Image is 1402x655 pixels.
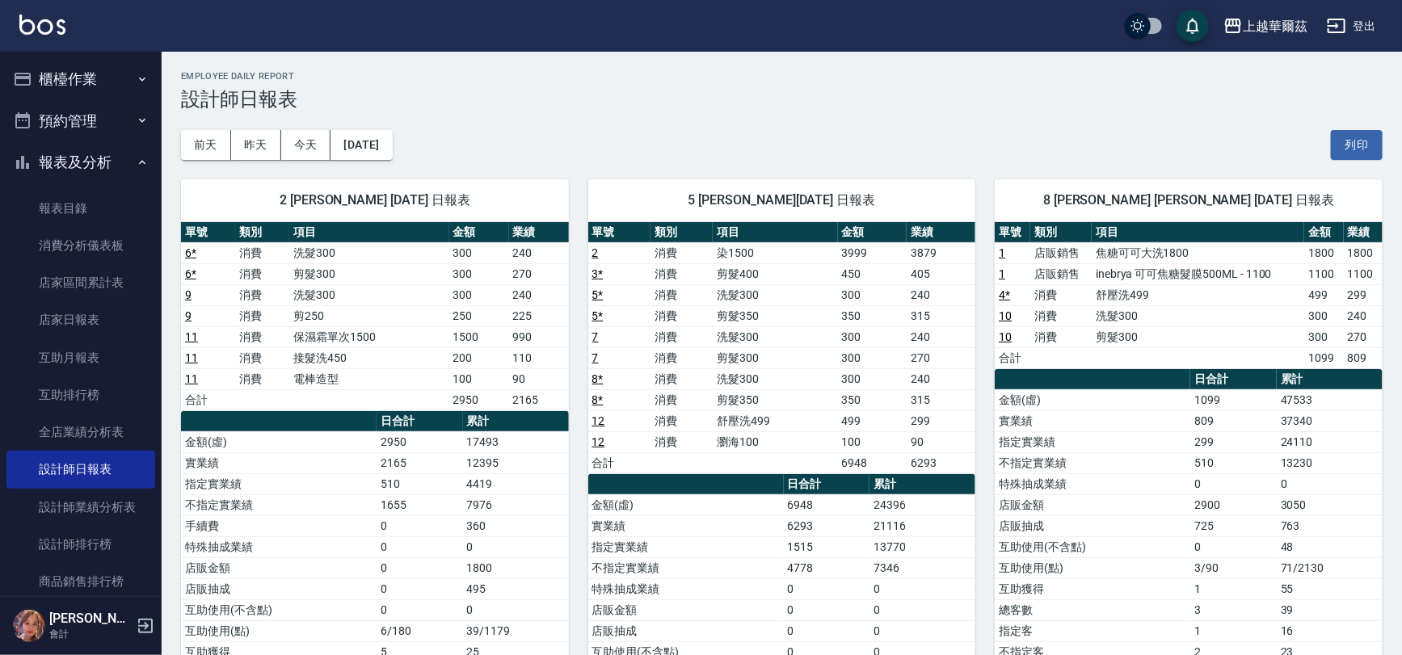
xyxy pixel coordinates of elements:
[181,578,377,599] td: 店販抽成
[181,88,1383,111] h3: 設計師日報表
[1277,369,1383,390] th: 累計
[181,557,377,578] td: 店販金額
[185,351,198,364] a: 11
[181,452,377,473] td: 實業績
[449,263,509,284] td: 300
[1277,578,1383,599] td: 55
[181,515,377,536] td: 手續費
[1014,192,1363,208] span: 8 [PERSON_NAME] [PERSON_NAME] [DATE] 日報表
[592,351,599,364] a: 7
[449,305,509,326] td: 250
[650,347,713,368] td: 消費
[509,368,569,389] td: 90
[907,305,975,326] td: 315
[995,578,1190,599] td: 互助獲得
[235,242,289,263] td: 消費
[608,192,957,208] span: 5 [PERSON_NAME][DATE] 日報表
[1344,242,1383,263] td: 1800
[1177,10,1209,42] button: save
[838,222,907,243] th: 金額
[1030,305,1092,326] td: 消費
[713,347,837,368] td: 剪髮300
[838,452,907,473] td: 6948
[181,620,377,641] td: 互助使用(點)
[181,494,377,515] td: 不指定實業績
[463,578,569,599] td: 495
[588,515,784,536] td: 實業績
[181,71,1383,82] h2: Employee Daily Report
[838,242,907,263] td: 3999
[588,222,976,474] table: a dense table
[1190,410,1277,431] td: 809
[6,301,155,338] a: 店家日報表
[235,326,289,347] td: 消費
[289,222,448,243] th: 項目
[509,242,569,263] td: 240
[713,326,837,347] td: 洗髮300
[907,431,975,452] td: 90
[907,410,975,431] td: 299
[1277,431,1383,452] td: 24110
[1243,16,1307,36] div: 上越華爾茲
[650,284,713,305] td: 消費
[6,414,155,451] a: 全店業績分析表
[995,452,1190,473] td: 不指定實業績
[235,263,289,284] td: 消費
[1030,284,1092,305] td: 消費
[463,452,569,473] td: 12395
[588,452,650,473] td: 合計
[6,264,155,301] a: 店家區間累計表
[588,536,784,557] td: 指定實業績
[650,242,713,263] td: 消費
[377,599,463,620] td: 0
[838,326,907,347] td: 300
[289,326,448,347] td: 保濕霜單次1500
[1092,305,1304,326] td: 洗髮300
[181,222,235,243] th: 單號
[6,58,155,100] button: 櫃檯作業
[449,284,509,305] td: 300
[869,599,975,620] td: 0
[784,474,870,495] th: 日合計
[995,599,1190,620] td: 總客數
[1030,242,1092,263] td: 店販銷售
[6,451,155,488] a: 設計師日報表
[869,494,975,515] td: 24396
[907,284,975,305] td: 240
[463,557,569,578] td: 1800
[1344,222,1383,243] th: 業績
[289,347,448,368] td: 接髮洗450
[995,620,1190,641] td: 指定客
[838,431,907,452] td: 100
[49,611,132,627] h5: [PERSON_NAME]
[1190,494,1277,515] td: 2900
[838,263,907,284] td: 450
[588,494,784,515] td: 金額(虛)
[1304,222,1343,243] th: 金額
[907,452,975,473] td: 6293
[1304,305,1343,326] td: 300
[185,288,192,301] a: 9
[713,263,837,284] td: 剪髮400
[463,536,569,557] td: 0
[1190,536,1277,557] td: 0
[869,620,975,641] td: 0
[6,190,155,227] a: 報表目錄
[995,410,1190,431] td: 實業績
[6,227,155,264] a: 消費分析儀表板
[1092,263,1304,284] td: inebrya 可可焦糖髮膜500ML - 1100
[463,620,569,641] td: 39/1179
[289,263,448,284] td: 剪髮300
[181,599,377,620] td: 互助使用(不含點)
[509,305,569,326] td: 225
[1344,284,1383,305] td: 299
[907,242,975,263] td: 3879
[449,242,509,263] td: 300
[1277,452,1383,473] td: 13230
[1304,263,1343,284] td: 1100
[509,284,569,305] td: 240
[13,610,45,642] img: Person
[19,15,65,35] img: Logo
[377,536,463,557] td: 0
[49,627,132,641] p: 會計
